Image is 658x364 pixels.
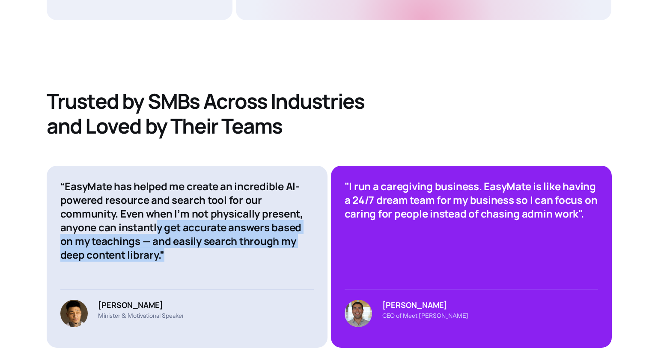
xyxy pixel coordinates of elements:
[60,179,314,262] h4: “EasyMate has helped me create an incredible AI-powered resource and search tool for our communit...
[345,179,598,221] h4: "I run a caregiving business. EasyMate is like having a 24/7 dream team for my business so I can ...
[345,300,372,327] img: Customer testimonial from Simon Borumand
[98,312,184,319] p: Minister & Motivational Speaker
[382,300,468,310] h5: [PERSON_NAME]
[98,300,184,310] h5: [PERSON_NAME]
[60,300,88,327] img: Customer testimonial by Johnny Chang
[47,89,372,138] h2: Trusted by SMBs Across Industries and Loved by Their Teams
[382,312,468,319] p: CEO of Meet [PERSON_NAME]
